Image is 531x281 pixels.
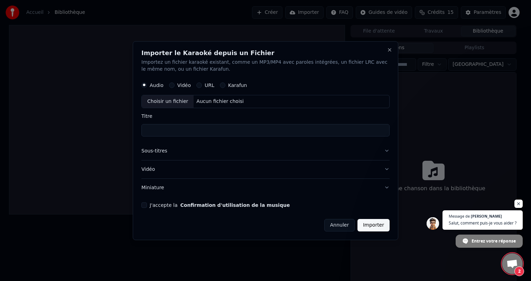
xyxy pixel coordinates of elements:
button: Sous-titres [141,142,390,160]
button: Annuler [324,219,355,231]
h2: Importer le Karaoké depuis un Fichier [141,50,390,56]
label: Titre [141,114,390,118]
p: Importez un fichier karaoké existant, comme un MP3/MP4 avec paroles intégrées, un fichier LRC ave... [141,59,390,73]
button: Importer [357,219,390,231]
label: Vidéo [177,83,191,88]
label: Audio [150,83,164,88]
div: Choisir un fichier [142,95,194,108]
div: Aucun fichier choisi [194,98,246,105]
button: Vidéo [141,160,390,178]
label: Karafun [228,83,247,88]
label: URL [205,83,214,88]
button: J'accepte la [180,202,290,207]
label: J'accepte la [150,202,290,207]
button: Miniature [141,178,390,196]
